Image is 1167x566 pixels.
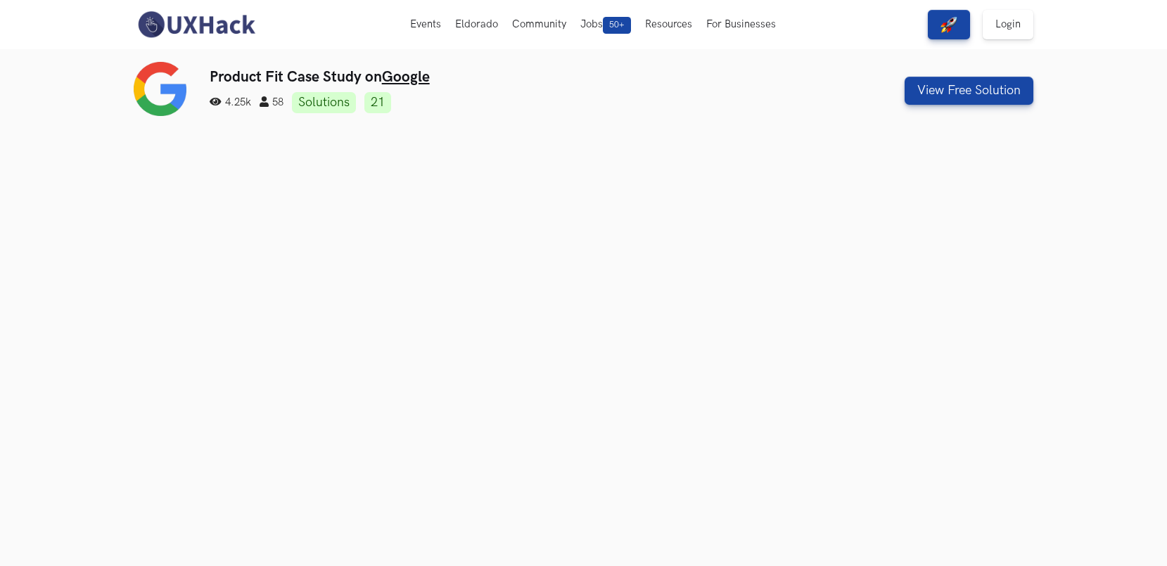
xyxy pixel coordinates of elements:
[260,96,283,108] span: 58
[905,77,1033,105] button: View Free Solution
[210,68,805,86] h3: Product Fit Case Study on
[382,68,430,86] a: Google
[292,92,356,113] a: Solutions
[364,92,391,113] a: 21
[134,10,259,39] img: UXHack-logo.png
[210,96,251,108] span: 4.25k
[940,16,957,33] img: rocket
[134,62,186,116] img: Google logo
[983,10,1033,39] a: Login
[603,17,631,34] span: 50+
